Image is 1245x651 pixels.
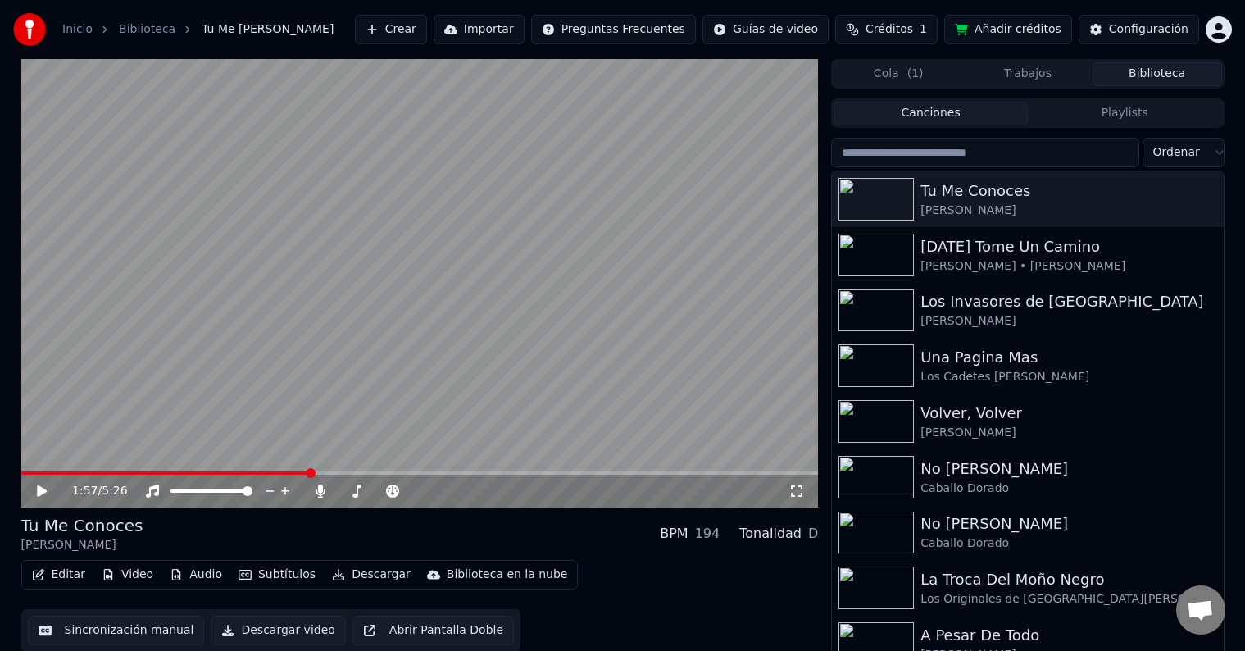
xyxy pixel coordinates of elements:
div: Tonalidad [739,524,802,544]
div: Chat abierto [1176,585,1225,635]
div: La Troca Del Moño Negro [920,568,1216,591]
div: 194 [695,524,720,544]
span: Tu Me [PERSON_NAME] [202,21,334,38]
button: Abrir Pantalla Doble [352,616,514,645]
button: Créditos1 [835,15,938,44]
div: No [PERSON_NAME] [920,458,1216,480]
button: Descargar video [211,616,345,645]
button: Guías de video [702,15,829,44]
a: Biblioteca [119,21,175,38]
div: / [72,483,111,499]
div: [PERSON_NAME] [920,425,1216,441]
img: youka [13,13,46,46]
button: Configuración [1079,15,1199,44]
button: Crear [355,15,427,44]
button: Audio [163,563,229,586]
div: A Pesar De Todo [920,624,1216,647]
button: Preguntas Frecuentes [531,15,696,44]
button: Cola [834,62,963,86]
div: Configuración [1109,21,1188,38]
div: Caballo Dorado [920,480,1216,497]
div: D [808,524,818,544]
button: Editar [25,563,92,586]
div: [PERSON_NAME] [21,537,143,553]
div: Los Cadetes [PERSON_NAME] [920,369,1216,385]
div: Los Invasores de [GEOGRAPHIC_DATA] [920,290,1216,313]
div: Caballo Dorado [920,535,1216,552]
div: Una Pagina Mas [920,346,1216,369]
div: [PERSON_NAME] [920,203,1216,219]
button: Canciones [834,102,1028,125]
div: Tu Me Conoces [21,514,143,537]
button: Playlists [1028,102,1222,125]
div: [PERSON_NAME] [920,313,1216,330]
div: Biblioteca en la nube [447,567,568,583]
div: Los Originales de [GEOGRAPHIC_DATA][PERSON_NAME] [920,591,1216,608]
span: Créditos [866,21,913,38]
div: [PERSON_NAME] • [PERSON_NAME] [920,258,1216,275]
span: ( 1 ) [907,66,924,82]
span: 5:26 [102,483,127,499]
button: Video [95,563,160,586]
button: Añadir créditos [944,15,1072,44]
span: 1 [920,21,927,38]
div: No [PERSON_NAME] [920,512,1216,535]
button: Subtítulos [232,563,322,586]
div: Volver, Volver [920,402,1216,425]
button: Importar [434,15,525,44]
span: Ordenar [1153,144,1200,161]
button: Biblioteca [1093,62,1222,86]
button: Trabajos [963,62,1093,86]
div: Tu Me Conoces [920,180,1216,203]
button: Sincronización manual [28,616,205,645]
a: Inicio [62,21,93,38]
button: Descargar [325,563,417,586]
span: 1:57 [72,483,98,499]
div: [DATE] Tome Un Camino [920,235,1216,258]
div: BPM [660,524,688,544]
nav: breadcrumb [62,21,334,38]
